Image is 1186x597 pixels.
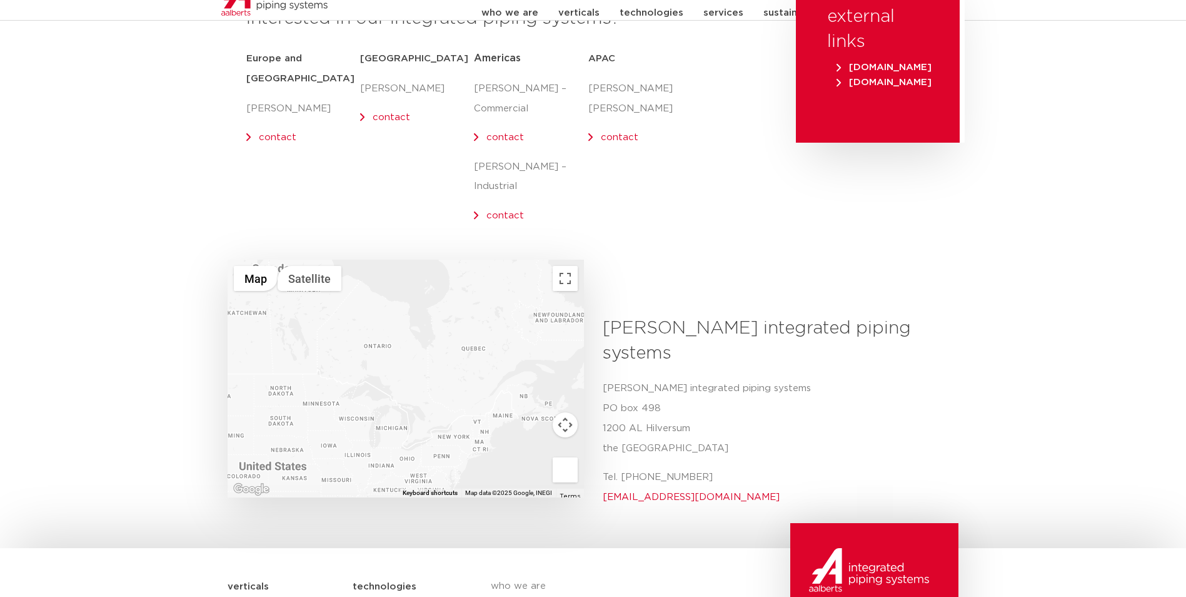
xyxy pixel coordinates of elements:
button: Toggle fullscreen view [553,266,578,291]
a: contact [486,211,524,220]
p: [PERSON_NAME] [246,99,360,119]
span: [DOMAIN_NAME] [837,78,932,87]
p: [PERSON_NAME] [PERSON_NAME] [588,79,702,119]
h5: [GEOGRAPHIC_DATA] [360,49,474,69]
button: Show satellite imagery [278,266,341,291]
h5: technologies [353,577,416,597]
button: Keyboard shortcuts [403,489,458,497]
button: Map camera controls [553,412,578,437]
a: [EMAIL_ADDRESS][DOMAIN_NAME] [603,492,780,502]
p: [PERSON_NAME] – Commercial [474,79,588,119]
p: [PERSON_NAME] – Industrial [474,157,588,197]
a: Open this area in Google Maps (opens a new window) [231,481,272,497]
a: contact [259,133,296,142]
a: [DOMAIN_NAME] [833,63,935,72]
button: Show street map [234,266,278,291]
h3: external links [827,4,928,54]
a: [DOMAIN_NAME] [833,78,935,87]
p: [PERSON_NAME] integrated piping systems PO box 498 1200 AL Hilversum the [GEOGRAPHIC_DATA] [603,379,950,459]
a: contact [486,133,524,142]
p: Tel. [PHONE_NUMBER] [603,467,950,508]
span: Map data ©2025 Google, INEGI [465,489,552,496]
strong: Europe and [GEOGRAPHIC_DATA] [246,54,354,83]
a: Terms (opens in new tab) [560,493,580,499]
a: contact [373,113,410,122]
span: Americas [474,53,521,63]
h3: [PERSON_NAME] integrated piping systems [603,316,950,366]
span: [DOMAIN_NAME] [837,63,932,72]
h5: verticals [228,577,269,597]
p: [PERSON_NAME] [360,79,474,99]
button: Drag Pegman onto the map to open Street View [553,457,578,482]
img: Google [231,481,272,497]
h5: APAC [588,49,702,69]
a: contact [601,133,638,142]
